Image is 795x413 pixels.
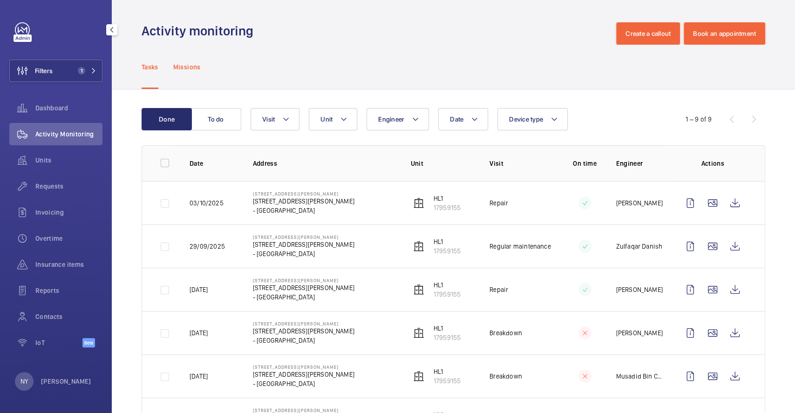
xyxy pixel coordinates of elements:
[253,196,354,206] p: [STREET_ADDRESS][PERSON_NAME]
[413,284,424,295] img: elevator.svg
[190,372,208,381] p: [DATE]
[191,108,241,130] button: To do
[35,338,82,347] span: IoT
[434,194,461,203] p: HL1
[142,108,192,130] button: Done
[253,191,354,196] p: [STREET_ADDRESS][PERSON_NAME]
[190,285,208,294] p: [DATE]
[413,197,424,209] img: elevator.svg
[616,285,662,294] p: [PERSON_NAME]
[616,198,662,208] p: [PERSON_NAME]
[434,367,461,376] p: HL1
[679,159,746,168] p: Actions
[35,129,102,139] span: Activity Monitoring
[686,115,712,124] div: 1 – 9 of 9
[413,241,424,252] img: elevator.svg
[190,242,225,251] p: 29/09/2025
[489,372,522,381] p: Breakdown
[253,292,354,302] p: - [GEOGRAPHIC_DATA]
[434,280,461,290] p: HL1
[489,198,508,208] p: Repair
[190,198,224,208] p: 03/10/2025
[35,286,102,295] span: Reports
[253,407,354,413] p: [STREET_ADDRESS][PERSON_NAME]
[497,108,568,130] button: Device type
[309,108,357,130] button: Unit
[35,234,102,243] span: Overtime
[616,372,664,381] p: Musadid Bin Che Muda
[20,377,28,386] p: NY
[434,324,461,333] p: HL1
[142,22,259,40] h1: Activity monitoring
[253,249,354,258] p: - [GEOGRAPHIC_DATA]
[78,67,85,74] span: 1
[489,242,550,251] p: Regular maintenance
[434,237,461,246] p: HL1
[82,338,95,347] span: Beta
[411,159,475,168] p: Unit
[253,206,354,215] p: - [GEOGRAPHIC_DATA]
[35,208,102,217] span: Invoicing
[190,328,208,338] p: [DATE]
[434,333,461,342] p: 17959155
[253,370,354,379] p: [STREET_ADDRESS][PERSON_NAME]
[253,234,354,240] p: [STREET_ADDRESS][PERSON_NAME]
[35,312,102,321] span: Contacts
[35,103,102,113] span: Dashboard
[378,115,404,123] span: Engineer
[142,62,158,72] p: Tasks
[35,182,102,191] span: Requests
[320,115,333,123] span: Unit
[489,159,554,168] p: Visit
[35,260,102,269] span: Insurance items
[253,278,354,283] p: [STREET_ADDRESS][PERSON_NAME]
[684,22,765,45] button: Book an appointment
[253,364,354,370] p: [STREET_ADDRESS][PERSON_NAME]
[616,328,662,338] p: [PERSON_NAME]
[616,159,664,168] p: Engineer
[253,159,396,168] p: Address
[253,336,354,345] p: - [GEOGRAPHIC_DATA]
[35,66,53,75] span: Filters
[262,115,275,123] span: Visit
[251,108,299,130] button: Visit
[253,283,354,292] p: [STREET_ADDRESS][PERSON_NAME]
[413,327,424,339] img: elevator.svg
[367,108,429,130] button: Engineer
[35,156,102,165] span: Units
[616,22,680,45] button: Create a callout
[253,321,354,326] p: [STREET_ADDRESS][PERSON_NAME]
[489,285,508,294] p: Repair
[489,328,522,338] p: Breakdown
[438,108,488,130] button: Date
[9,60,102,82] button: Filters1
[173,62,201,72] p: Missions
[190,159,238,168] p: Date
[253,379,354,388] p: - [GEOGRAPHIC_DATA]
[569,159,601,168] p: On time
[434,203,461,212] p: 17959155
[450,115,463,123] span: Date
[253,240,354,249] p: [STREET_ADDRESS][PERSON_NAME]
[413,371,424,382] img: elevator.svg
[434,290,461,299] p: 17959155
[41,377,91,386] p: [PERSON_NAME]
[616,242,662,251] p: Zulfaqar Danish
[434,246,461,256] p: 17959155
[253,326,354,336] p: [STREET_ADDRESS][PERSON_NAME]
[509,115,543,123] span: Device type
[434,376,461,386] p: 17959155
